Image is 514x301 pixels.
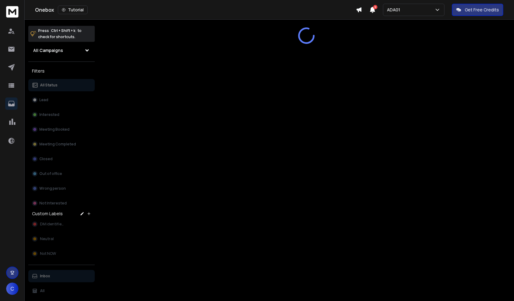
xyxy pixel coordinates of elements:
p: Get Free Credits [465,7,499,13]
button: C [6,283,18,295]
p: Press to check for shortcuts. [38,28,82,40]
h3: Filters [28,67,95,75]
div: Onebox [35,6,356,14]
p: ADA01 [387,7,403,13]
button: All Campaigns [28,44,95,57]
span: 9 [373,5,377,9]
h3: Custom Labels [32,211,63,217]
button: Tutorial [58,6,88,14]
button: Get Free Credits [452,4,503,16]
h1: All Campaigns [33,47,63,53]
span: Ctrl + Shift + k [50,27,76,34]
